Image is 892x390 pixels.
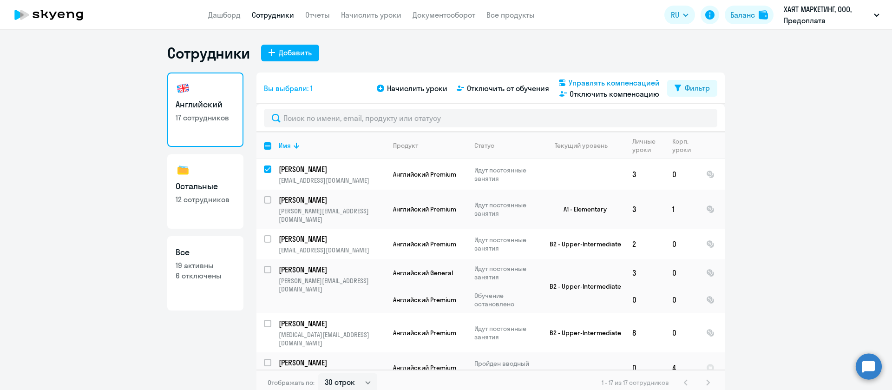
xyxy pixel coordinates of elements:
[279,264,385,275] a: [PERSON_NAME]
[176,180,235,192] h3: Остальные
[176,260,235,271] p: 19 активны
[279,277,385,293] p: [PERSON_NAME][EMAIL_ADDRESS][DOMAIN_NAME]
[279,264,384,275] p: [PERSON_NAME]
[625,159,665,190] td: 3
[546,141,624,150] div: Текущий уровень
[474,141,494,150] div: Статус
[759,10,768,20] img: balance
[387,83,447,94] span: Начислить уроки
[413,10,475,20] a: Документооборот
[279,141,291,150] div: Имя
[176,271,235,281] p: 6 отключены
[474,291,538,308] p: Обучение остановлено
[393,170,456,178] span: Английский Premium
[569,77,660,88] span: Управлять компенсацией
[279,176,385,185] p: [EMAIL_ADDRESS][DOMAIN_NAME]
[279,164,384,174] p: [PERSON_NAME]
[279,318,384,329] p: [PERSON_NAME]
[279,357,384,368] p: [PERSON_NAME]
[779,4,884,26] button: ХАЯТ МАРКЕТИНГ, ООО, Предоплата Софинансирование
[570,88,659,99] span: Отключить компенсацию
[555,141,608,150] div: Текущий уровень
[176,163,190,178] img: others
[167,73,243,147] a: Английский17 сотрудников
[625,352,665,383] td: 0
[393,269,453,277] span: Английский General
[602,378,669,387] span: 1 - 17 из 17 сотрудников
[208,10,241,20] a: Дашборд
[538,313,625,352] td: B2 - Upper-Intermediate
[279,207,385,224] p: [PERSON_NAME][EMAIL_ADDRESS][DOMAIN_NAME]
[725,6,774,24] button: Балансbalance
[268,378,315,387] span: Отображать по:
[665,352,699,383] td: 4
[341,10,401,20] a: Начислить уроки
[665,190,699,229] td: 1
[279,47,312,58] div: Добавить
[672,137,698,154] div: Корп. уроки
[279,357,385,368] a: [PERSON_NAME]
[393,141,418,150] div: Продукт
[393,240,456,248] span: Английский Premium
[393,296,456,304] span: Английский Premium
[279,234,384,244] p: [PERSON_NAME]
[279,331,385,347] p: [MEDICAL_DATA][EMAIL_ADDRESS][DOMAIN_NAME]
[167,154,243,229] a: Остальные12 сотрудников
[538,190,625,229] td: A1 - Elementary
[279,234,385,244] a: [PERSON_NAME]
[671,9,679,20] span: RU
[279,318,385,329] a: [PERSON_NAME]
[279,164,385,174] a: [PERSON_NAME]
[784,4,870,26] p: ХАЯТ МАРКЕТИНГ, ООО, Предоплата Софинансирование
[474,324,538,341] p: Идут постоянные занятия
[167,236,243,311] a: Все19 активны6 отключены
[176,194,235,205] p: 12 сотрудников
[279,195,384,205] p: [PERSON_NAME]
[486,10,535,20] a: Все продукты
[625,313,665,352] td: 8
[264,83,313,94] span: Вы выбрали: 1
[730,9,755,20] div: Баланс
[176,112,235,123] p: 17 сотрудников
[176,246,235,258] h3: Все
[625,259,665,286] td: 3
[665,159,699,190] td: 0
[393,205,456,213] span: Английский Premium
[632,137,664,154] div: Личные уроки
[665,259,699,286] td: 0
[467,83,549,94] span: Отключить от обучения
[685,82,710,93] div: Фильтр
[167,44,250,62] h1: Сотрудники
[279,195,385,205] a: [PERSON_NAME]
[474,166,538,183] p: Идут постоянные занятия
[474,264,538,281] p: Идут постоянные занятия
[474,201,538,218] p: Идут постоянные занятия
[252,10,294,20] a: Сотрудники
[625,229,665,259] td: 2
[538,259,625,313] td: B2 - Upper-Intermediate
[393,329,456,337] span: Английский Premium
[665,313,699,352] td: 0
[279,141,385,150] div: Имя
[393,364,456,372] span: Английский Premium
[176,99,235,111] h3: Английский
[665,286,699,313] td: 0
[261,45,319,61] button: Добавить
[279,246,385,254] p: [EMAIL_ADDRESS][DOMAIN_NAME]
[667,80,717,97] button: Фильтр
[474,359,538,376] p: Пройден вводный урок
[176,81,190,96] img: english
[305,10,330,20] a: Отчеты
[664,6,695,24] button: RU
[625,190,665,229] td: 3
[625,286,665,313] td: 0
[264,109,717,127] input: Поиск по имени, email, продукту или статусу
[665,229,699,259] td: 0
[474,236,538,252] p: Идут постоянные занятия
[538,229,625,259] td: B2 - Upper-Intermediate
